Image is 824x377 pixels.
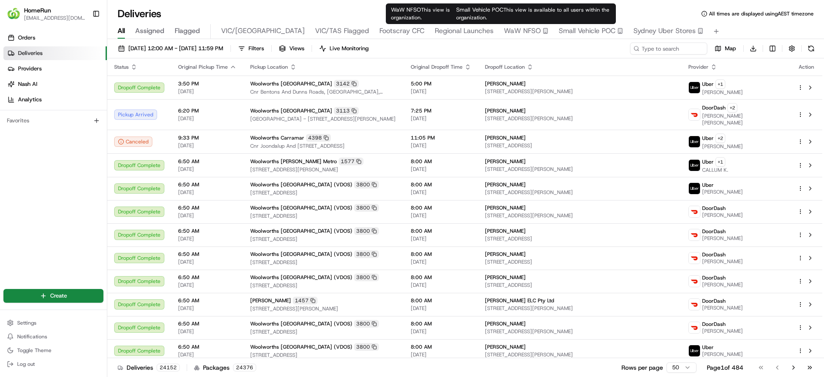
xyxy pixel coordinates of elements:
button: [DATE] 12:00 AM - [DATE] 11:59 PM [114,43,227,55]
span: Notifications [17,333,47,340]
span: 8:00 AM [411,204,471,211]
span: DoorDash [702,205,726,212]
span: [DATE] [411,235,471,242]
span: [DATE] [411,258,471,265]
span: [PERSON_NAME] [702,258,743,265]
span: Small Vehicle POC [559,26,615,36]
div: Favorites [3,114,103,128]
span: [PERSON_NAME] [702,351,743,358]
p: Welcome 👋 [9,34,156,48]
a: 📗Knowledge Base [5,188,69,204]
span: [PERSON_NAME] [702,235,743,242]
span: DoorDash [702,321,726,328]
span: API Documentation [81,192,138,201]
span: 7:25 PM [411,107,471,114]
a: Nash AI [3,77,107,91]
button: HomeRun [24,6,51,15]
img: 1736555255976-a54dd68f-1ca7-489b-9aae-adbdc363a1c4 [17,134,24,140]
span: Dropoff Location [485,64,525,70]
span: Map [725,45,736,52]
span: [STREET_ADDRESS][PERSON_NAME] [485,115,675,122]
img: doordash_logo_v2.png [689,109,700,120]
span: Create [50,292,67,300]
span: VIC/[GEOGRAPHIC_DATA] [221,26,305,36]
span: Assigned [135,26,164,36]
div: WaW NFSO [386,3,551,24]
span: 9:33 PM [178,134,236,141]
span: [PERSON_NAME] [702,89,743,96]
div: 24376 [233,364,256,371]
span: [STREET_ADDRESS] [250,189,397,196]
span: [DATE] [411,328,471,335]
span: 3:50 PM [178,80,236,87]
a: Providers [3,62,107,76]
span: DoorDash [702,228,726,235]
span: [PERSON_NAME] ELC Pty Ltd [485,297,554,304]
span: CALLUM K. [702,167,728,173]
span: Regional Launches [435,26,494,36]
span: [PERSON_NAME] [485,204,526,211]
span: 6:50 AM [178,181,236,188]
span: VIC/TAS Flagged [315,26,369,36]
button: Notifications [3,331,103,343]
div: 3800 [354,227,379,235]
a: Analytics [3,93,107,106]
span: [STREET_ADDRESS] [485,142,675,149]
img: uber-new-logo.jpeg [689,160,700,171]
span: Views [289,45,304,52]
img: uber-new-logo.jpeg [689,183,700,194]
span: Pickup Location [250,64,288,70]
h1: Deliveries [118,7,161,21]
span: 11:05 PM [411,134,471,141]
span: [DATE] [178,258,236,265]
span: Uber [702,158,714,165]
img: Jess Findlay [9,148,22,162]
span: Uber [702,344,714,351]
span: [STREET_ADDRESS] [250,328,397,335]
span: 5:00 PM [411,80,471,87]
span: 6:50 AM [178,204,236,211]
span: [PERSON_NAME] [485,181,526,188]
span: [DATE] 12:00 AM - [DATE] 11:59 PM [128,45,223,52]
span: Original Pickup Time [178,64,228,70]
span: Woolworths [GEOGRAPHIC_DATA] (VDOS) [250,251,352,258]
button: See all [133,110,156,120]
span: 6:50 AM [178,344,236,350]
span: [DATE] [178,305,236,312]
span: [PERSON_NAME] [702,304,743,311]
img: uber-new-logo.jpeg [689,82,700,93]
div: 3800 [354,250,379,258]
span: [STREET_ADDRESS][PERSON_NAME] [250,305,397,312]
span: 8:00 AM [411,228,471,234]
div: Page 1 of 484 [707,363,743,372]
span: [STREET_ADDRESS][PERSON_NAME] [485,88,675,95]
span: [DATE] [178,189,236,196]
div: 3142 [334,80,359,88]
span: 6:20 PM [178,107,236,114]
span: [DATE] [411,282,471,289]
div: Start new chat [39,82,141,91]
span: [DATE] [178,282,236,289]
button: Toggle Theme [3,344,103,356]
span: [DATE] [178,115,236,122]
span: Orders [18,34,35,42]
span: [PERSON_NAME] [PERSON_NAME] [702,112,784,126]
span: [PERSON_NAME] [485,251,526,258]
img: uber-new-logo.jpeg [689,136,700,147]
span: 6:50 AM [178,228,236,234]
span: [STREET_ADDRESS] [250,282,397,289]
div: 1457 [293,297,318,304]
span: All times are displayed using AEST timezone [709,10,814,17]
div: Small Vehicle POC [451,3,616,24]
span: [STREET_ADDRESS][PERSON_NAME] [485,212,675,219]
span: Woolworths [GEOGRAPHIC_DATA] (VDOS) [250,274,352,281]
button: Log out [3,358,103,370]
span: • [71,133,74,140]
span: Cnr Joondalup And [STREET_ADDRESS] [250,143,397,149]
span: Nash AI [18,80,37,88]
img: doordash_logo_v2.png [689,252,700,264]
div: Packages [194,363,256,372]
div: 💻 [73,193,79,200]
span: Pylon [85,213,104,219]
span: [PERSON_NAME] [485,344,526,350]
